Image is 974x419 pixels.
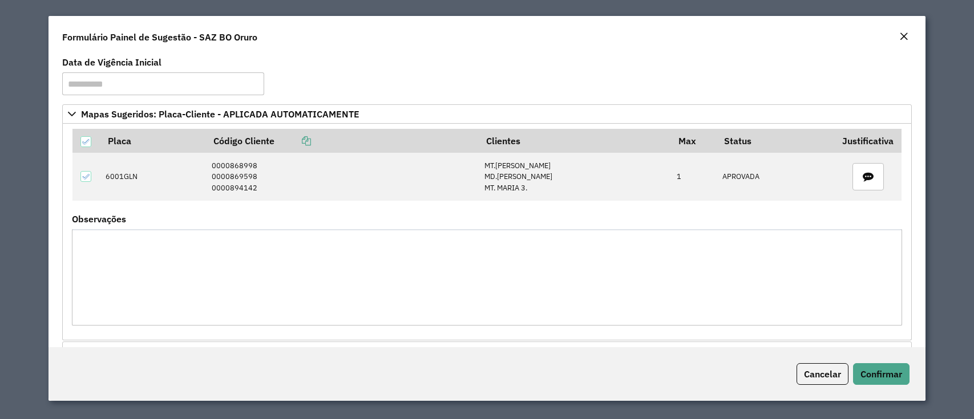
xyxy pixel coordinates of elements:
[62,124,911,340] div: Mapas Sugeridos: Placa-Cliente - APLICADA AUTOMATICAMENTE
[100,129,205,153] th: Placa
[205,129,478,153] th: Código Cliente
[860,368,902,380] span: Confirmar
[899,32,908,41] em: Fechar
[81,347,161,356] span: Outras Orientações
[72,212,126,226] label: Observações
[835,129,902,153] th: Justificativa
[671,153,717,201] td: 1
[717,153,835,201] td: APROVADA
[62,341,911,361] a: Outras Orientações
[274,135,311,147] a: Copiar
[62,30,257,44] h4: Formulário Painel de Sugestão - SAZ BO Oruro
[81,109,359,119] span: Mapas Sugeridos: Placa-Cliente - APLICADA AUTOMATICAMENTE
[62,55,161,69] label: Data de Vigência Inicial
[671,129,717,153] th: Max
[853,363,910,385] button: Confirmar
[478,129,670,153] th: Clientes
[896,30,912,44] button: Close
[478,153,670,201] td: MT.[PERSON_NAME] MD.[PERSON_NAME] MT. MARIA 3.
[205,153,478,201] td: 0000868998 0000869598 0000894142
[62,104,911,124] a: Mapas Sugeridos: Placa-Cliente - APLICADA AUTOMATICAMENTE
[717,129,835,153] th: Status
[804,368,841,380] span: Cancelar
[797,363,848,385] button: Cancelar
[100,153,205,201] td: 6001GLN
